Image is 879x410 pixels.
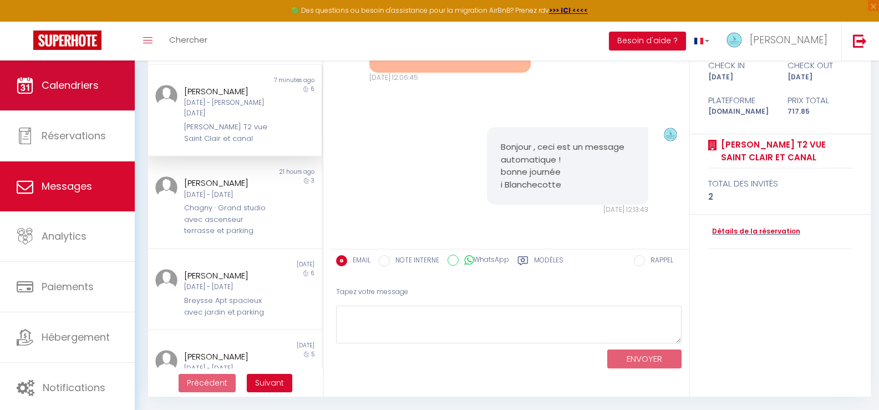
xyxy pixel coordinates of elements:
[42,129,106,143] span: Réservations
[701,94,780,107] div: Plateforme
[311,269,314,277] span: 6
[780,59,860,72] div: check out
[607,350,682,369] button: ENVOYER
[169,34,207,45] span: Chercher
[155,350,177,372] img: ...
[390,255,439,267] label: NOTE INTERNE
[42,280,94,293] span: Paiements
[717,138,853,164] a: [PERSON_NAME] T2 vue Saint Clair et canal
[853,34,867,48] img: logout
[247,374,292,393] button: Next
[179,374,236,393] button: Previous
[42,330,110,344] span: Hébergement
[663,127,678,142] img: ...
[501,141,635,191] pre: Bonjour , ceci est un message automatique ! bonne journée i Blanchecotte
[336,279,682,306] div: Tapez votre message
[161,22,216,60] a: Chercher
[255,377,284,388] span: Suivant
[311,176,314,185] span: 3
[43,381,105,394] span: Notifications
[718,22,841,60] a: ... [PERSON_NAME]
[369,73,531,83] div: [DATE] 12:06:45
[609,32,686,50] button: Besoin d'aide ?
[487,205,649,215] div: [DATE] 12:13:43
[187,377,227,388] span: Précédent
[184,282,271,292] div: [DATE] - [DATE]
[701,107,780,117] div: [DOMAIN_NAME]
[184,190,271,200] div: [DATE] - [DATE]
[235,260,321,269] div: [DATE]
[184,98,271,119] div: [DATE] - [PERSON_NAME][DATE]
[33,31,101,50] img: Super Booking
[347,255,370,267] label: EMAIL
[726,32,743,48] img: ...
[184,203,271,236] div: Chagny · Grand studio avec ascenseur terrasse et parking
[708,177,853,190] div: total des invités
[780,107,860,117] div: 717.85
[549,6,588,15] a: >>> ICI <<<<
[235,168,321,176] div: 21 hours ago
[184,363,271,374] div: [DATE] - [DATE]
[155,176,177,199] img: ...
[534,255,563,269] label: Modèles
[701,72,780,83] div: [DATE]
[184,269,271,282] div: [PERSON_NAME]
[184,350,271,363] div: [PERSON_NAME]
[155,85,177,107] img: ...
[780,72,860,83] div: [DATE]
[42,229,87,243] span: Analytics
[311,350,314,358] span: 5
[459,255,509,267] label: WhatsApp
[184,295,271,318] div: Breysse Apt spacieux avec jardin et parking
[750,33,827,47] span: [PERSON_NAME]
[155,269,177,291] img: ...
[235,76,321,85] div: 7 minutes ago
[645,255,673,267] label: RAPPEL
[780,94,860,107] div: Prix total
[701,59,780,72] div: check in
[184,122,271,144] div: [PERSON_NAME] T2 vue Saint Clair et canal
[311,85,314,93] span: 6
[42,179,92,193] span: Messages
[708,190,853,204] div: 2
[184,176,271,190] div: [PERSON_NAME]
[184,85,271,98] div: [PERSON_NAME]
[235,341,321,350] div: [DATE]
[42,78,99,92] span: Calendriers
[708,226,800,237] a: Détails de la réservation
